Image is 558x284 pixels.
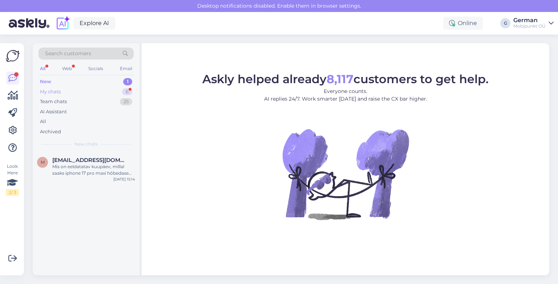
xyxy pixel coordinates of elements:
div: Email [118,64,134,73]
a: GermanMobipunkt OÜ [513,17,554,29]
span: m [41,159,45,165]
div: Online [443,17,483,30]
div: 6 [122,88,132,96]
span: Askly helped already customers to get help. [202,72,489,86]
div: Mobipunkt OÜ [513,23,546,29]
div: Look Here [6,163,19,196]
div: All [39,64,47,73]
div: Team chats [40,98,67,105]
div: Web [61,64,73,73]
img: Askly Logo [6,49,20,63]
div: My chats [40,88,61,96]
div: All [40,118,46,125]
span: marleenmets55@gmail.com [52,157,128,163]
div: New [40,78,51,85]
div: 25 [120,98,132,105]
p: Everyone counts. AI replies 24/7. Work smarter [DATE] and raise the CX bar higher. [202,88,489,103]
div: G [500,18,510,28]
div: 1 [123,78,132,85]
div: Mis on eeldatatav kuupäev, millal saaks iphone 17 pro maxi hõbedase 256GB kätte? [52,163,135,177]
div: 2 / 3 [6,189,19,196]
img: No Chat active [280,109,411,239]
div: [DATE] 15:14 [113,177,135,182]
div: Socials [87,64,105,73]
img: explore-ai [55,16,70,31]
div: AI Assistant [40,108,67,115]
a: Explore AI [73,17,115,29]
div: Archived [40,128,61,135]
span: New chats [74,141,98,147]
b: 8,117 [327,72,353,86]
span: Search customers [45,50,91,57]
div: German [513,17,546,23]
